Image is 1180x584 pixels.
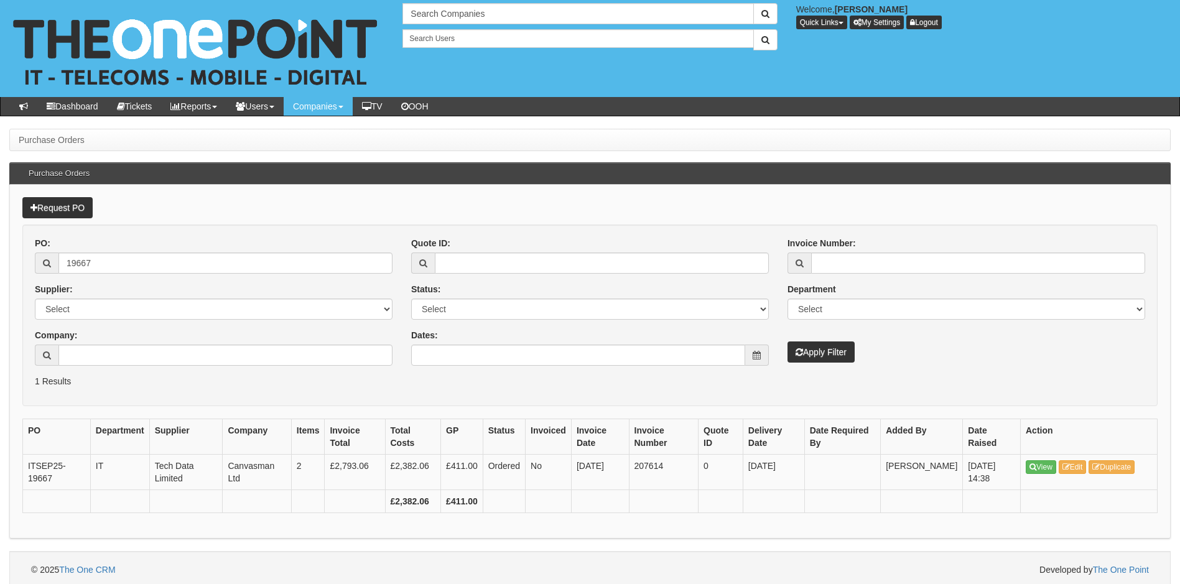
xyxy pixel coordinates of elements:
td: [DATE] 14:38 [963,455,1021,490]
td: 207614 [629,455,699,490]
td: £2,793.06 [325,455,385,490]
td: £411.00 [441,455,483,490]
th: Added By [881,419,963,455]
td: Ordered [483,455,525,490]
a: Edit [1059,460,1087,474]
a: Users [226,97,284,116]
label: Dates: [411,329,438,341]
span: Developed by [1039,563,1149,576]
a: Reports [161,97,226,116]
th: Department [90,419,149,455]
th: £411.00 [441,490,483,513]
td: 2 [291,455,325,490]
a: OOH [392,97,438,116]
th: Items [291,419,325,455]
th: Supplier [149,419,223,455]
td: Tech Data Limited [149,455,223,490]
td: 0 [699,455,743,490]
a: My Settings [850,16,904,29]
th: Invoiced [526,419,572,455]
li: Purchase Orders [19,134,85,146]
a: Companies [284,97,353,116]
th: Action [1021,419,1158,455]
th: Status [483,419,525,455]
th: Date Raised [963,419,1021,455]
td: Canvasman Ltd [223,455,291,490]
th: Invoice Number [629,419,699,455]
label: Department [787,283,836,295]
input: Search Users [402,29,753,48]
td: £2,382.06 [385,455,441,490]
td: ITSEP25-19667 [23,455,91,490]
a: The One CRM [59,565,115,575]
span: © 2025 [31,565,116,575]
button: Apply Filter [787,341,855,363]
td: IT [90,455,149,490]
th: GP [441,419,483,455]
th: PO [23,419,91,455]
input: Search Companies [402,3,753,24]
label: Quote ID: [411,237,450,249]
td: [DATE] [571,455,629,490]
th: Delivery Date [743,419,804,455]
th: Company [223,419,291,455]
b: [PERSON_NAME] [835,4,908,14]
a: Dashboard [37,97,108,116]
div: Welcome, [787,3,1180,29]
th: £2,382.06 [385,490,441,513]
label: Company: [35,329,77,341]
a: Tickets [108,97,162,116]
td: [DATE] [743,455,804,490]
a: Request PO [22,197,93,218]
a: Duplicate [1089,460,1135,474]
label: Status: [411,283,440,295]
button: Quick Links [796,16,847,29]
td: No [526,455,572,490]
a: The One Point [1093,565,1149,575]
label: PO: [35,237,50,249]
p: 1 Results [35,375,1145,387]
th: Quote ID [699,419,743,455]
td: [PERSON_NAME] [881,455,963,490]
h3: Purchase Orders [22,163,96,184]
label: Supplier: [35,283,73,295]
a: TV [353,97,392,116]
th: Total Costs [385,419,441,455]
th: Date Required By [804,419,880,455]
a: Logout [906,16,942,29]
label: Invoice Number: [787,237,856,249]
th: Invoice Total [325,419,385,455]
a: View [1026,460,1056,474]
th: Invoice Date [571,419,629,455]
